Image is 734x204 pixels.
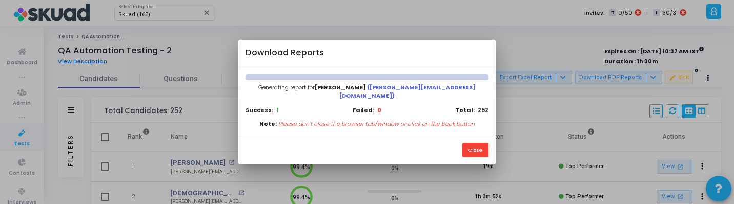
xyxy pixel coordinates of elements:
[353,106,374,115] b: Failed:
[259,120,277,128] b: Note:
[478,106,488,114] b: 252
[276,106,279,114] b: 1
[278,120,475,128] p: Please don’t close the browser tab/window or click on the Back button
[455,106,475,114] b: Total:
[246,47,324,60] h4: Download Reports
[462,143,488,157] button: Close
[315,83,366,91] span: [PERSON_NAME]
[258,83,476,100] span: Generating report for
[246,106,273,114] b: Success:
[339,83,476,100] span: ([PERSON_NAME][EMAIL_ADDRESS][DOMAIN_NAME])
[377,106,381,115] b: 0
